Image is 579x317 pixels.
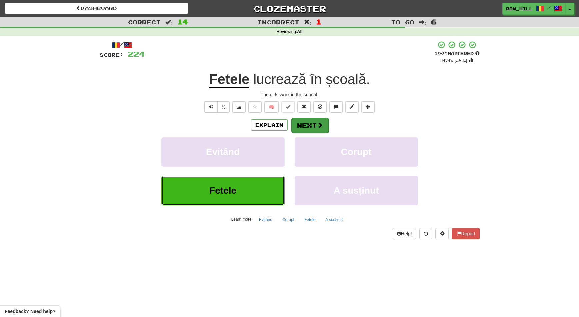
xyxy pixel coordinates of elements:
span: Incorrect [257,19,299,25]
span: : [165,19,173,25]
u: Fetele [209,71,249,88]
small: Learn more: [231,217,253,222]
button: Add to collection (alt+a) [361,101,375,113]
button: Fetele [301,215,319,225]
button: ½ [217,101,230,113]
button: Corupt [279,215,298,225]
span: Score: [100,52,124,58]
button: Edit sentence (alt+d) [345,101,359,113]
button: Round history (alt+y) [419,228,432,239]
span: A susținut [334,185,379,196]
span: . [249,71,370,87]
button: A susținut [322,215,346,225]
span: : [304,19,311,25]
span: 224 [128,50,145,58]
span: / [547,5,551,10]
button: Evitând [161,137,285,167]
strong: All [297,29,302,34]
span: Ron_Hill [506,6,533,12]
a: Clozemaster [198,3,381,14]
span: lucrează [253,71,306,87]
button: Favorite sentence (alt+f) [248,101,262,113]
small: Review: [DATE] [440,58,467,63]
button: Discuss sentence (alt+u) [329,101,343,113]
button: Fetele [161,176,285,205]
span: Open feedback widget [5,308,55,315]
button: Next [291,118,329,133]
span: Correct [128,19,161,25]
span: Evitând [206,147,240,157]
span: 6 [431,18,437,26]
span: 100 % [434,51,448,56]
a: Ron_Hill / [502,3,566,15]
a: Dashboard [5,3,188,14]
button: Ignore sentence (alt+i) [313,101,327,113]
span: în [310,71,322,87]
div: / [100,41,145,49]
button: Play sentence audio (ctl+space) [204,101,218,113]
button: Help! [393,228,416,239]
button: Set this sentence to 100% Mastered (alt+m) [281,101,295,113]
span: școală [326,71,366,87]
button: Reset to 0% Mastered (alt+r) [297,101,311,113]
div: The girls work in the school. [100,91,480,98]
span: To go [391,19,414,25]
button: 🧠 [264,101,279,113]
button: Report [452,228,479,239]
div: Text-to-speech controls [203,101,230,113]
button: Evitând [255,215,276,225]
button: A susținut [295,176,418,205]
span: 1 [316,18,322,26]
button: Corupt [295,137,418,167]
span: Fetele [209,185,236,196]
span: Corupt [341,147,372,157]
button: Show image (alt+x) [232,101,246,113]
button: Explain [251,119,288,131]
span: 14 [177,18,188,26]
div: Mastered [434,51,480,57]
span: : [419,19,426,25]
